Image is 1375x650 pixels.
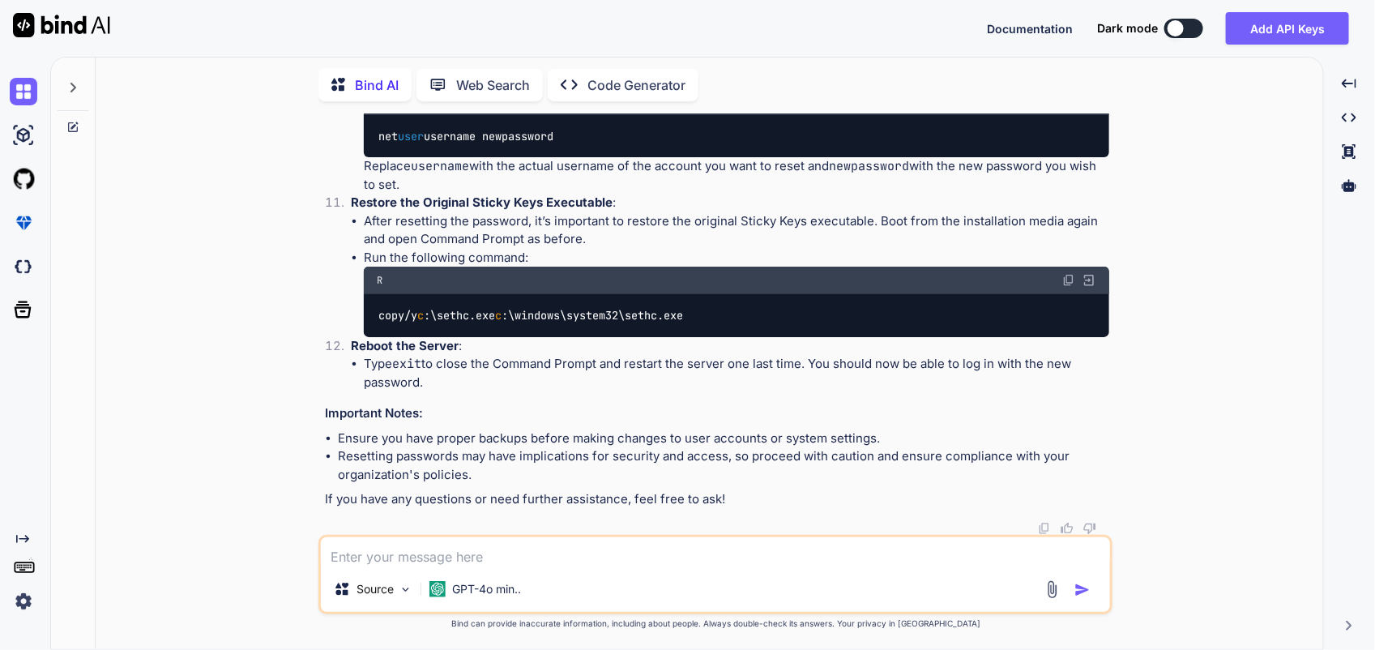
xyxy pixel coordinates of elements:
[351,195,613,210] strong: Restore the Original Sticky Keys Executable
[987,20,1073,37] button: Documentation
[377,307,684,324] code: copy y sethc.exe windows system32 sethc.exe
[1062,274,1075,287] img: copy
[399,583,412,597] img: Pick Models
[502,308,508,323] span: :
[417,308,424,323] span: c
[10,209,37,237] img: premium
[508,308,515,323] span: \
[351,194,1109,212] p: :
[325,490,1109,509] p: If you have any questions or need further assistance, feel free to ask!
[10,165,37,193] img: githubLight
[456,75,530,95] p: Web Search
[1226,12,1349,45] button: Add API Keys
[364,212,1109,249] li: After resetting the password, it’s important to restore the original Sticky Keys executable. Boot...
[829,158,909,174] code: newpassword
[1074,582,1091,598] img: icon
[318,618,1112,630] p: Bind can provide inaccurate information, including about people. Always double-check its answers....
[10,588,37,615] img: settings
[338,430,1109,448] li: Ensure you have proper backups before making changes to user accounts or system settings.
[587,75,685,95] p: Code Generator
[364,249,1109,337] li: Run the following command:
[1061,522,1074,535] img: like
[377,128,554,145] code: net username newpassword
[351,338,459,353] strong: Reboot the Server
[10,122,37,149] img: ai-studio
[10,253,37,280] img: darkCloudIdeIcon
[560,308,566,323] span: \
[10,78,37,105] img: chat
[364,69,1109,194] li: In the Command Prompt, use the following command to reset the password: Replace with the actual u...
[404,308,411,323] span: /
[1038,522,1051,535] img: copy
[355,75,399,95] p: Bind AI
[351,337,1109,356] p: :
[424,308,430,323] span: :
[364,355,1109,391] li: Type to close the Command Prompt and restart the server one last time. You should now be able to ...
[325,404,1109,423] h3: Important Notes:
[1083,522,1096,535] img: dislike
[398,129,424,143] span: user
[430,308,437,323] span: \
[338,447,1109,484] li: Resetting passwords may have implications for security and access, so proceed with caution and en...
[1097,20,1158,36] span: Dark mode
[618,308,625,323] span: \
[411,158,469,174] code: username
[495,308,502,323] span: c
[13,13,110,37] img: Bind AI
[987,22,1073,36] span: Documentation
[1043,580,1061,599] img: attachment
[377,274,382,287] span: R
[452,581,521,597] p: GPT-4o min..
[429,581,446,597] img: GPT-4o mini
[1082,273,1096,288] img: Open in Browser
[392,356,421,372] code: exit
[357,581,394,597] p: Source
